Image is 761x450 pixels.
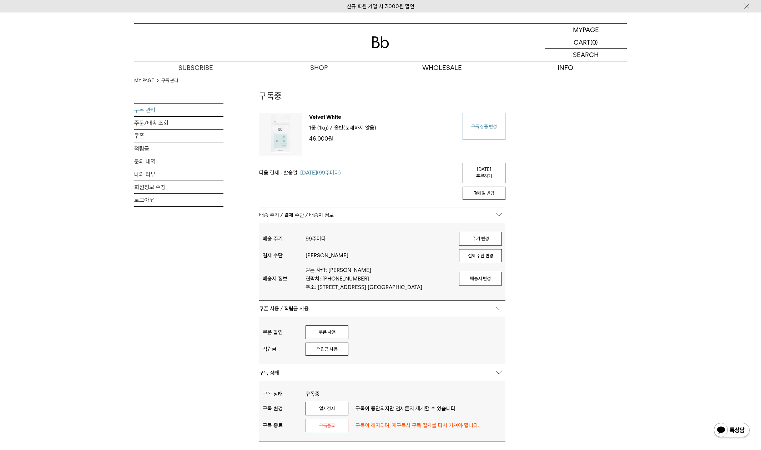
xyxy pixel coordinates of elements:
p: Velvet White [309,113,455,123]
a: 신규 회원 가입 시 3,000원 할인 [347,3,414,10]
button: 구독종료 [306,419,348,433]
a: 쿠폰 [134,130,223,142]
img: 로고 [372,36,389,48]
p: 주소: [STREET_ADDRESS] [GEOGRAPHIC_DATA] [306,283,452,292]
button: 쿠폰 사용 [306,325,348,339]
button: 결제일 변경 [463,187,505,200]
p: SEARCH [573,49,599,61]
div: 구독 종료 [263,422,306,429]
span: [DATE] [300,170,317,176]
span: 원 [328,135,333,142]
a: 문의 내역 [134,155,223,168]
span: (99주마다) [300,168,341,177]
p: 구독이 중단되지만 언제든지 재개할 수 있습니다. [348,404,502,413]
p: 쿠폰 사용 / 적립금 사용 [259,301,505,317]
p: 홀빈(분쇄하지 않음) [334,123,376,132]
a: SHOP [257,61,380,74]
button: 주기 변경 [459,232,502,246]
span: 1종 (1kg) / [309,125,333,131]
a: 적립금 [134,142,223,155]
p: CART [574,36,590,48]
a: MYPAGE [545,24,627,36]
a: 주문/배송 조회 [134,117,223,129]
img: 상품이미지 [259,113,302,156]
p: MYPAGE [573,24,599,36]
p: 배송 주기 / 결제 수단 / 배송지 정보 [259,207,505,223]
p: 46,000 [309,134,455,143]
p: 구독이 해지되며, 재구독시 구독 절차를 다시 거쳐야 합니다. [348,421,502,430]
span: 다음 결제 · 발송일 [259,168,297,177]
p: 연락처: [PHONE_NUMBER] [306,274,452,283]
div: 적립금 [263,346,306,352]
p: 99주마다 [306,234,452,243]
a: MY PAGE [134,77,154,84]
p: (0) [590,36,598,48]
a: 구독 상품 변경 [463,113,505,140]
p: 구독중 [306,390,495,398]
a: 회원정보 수정 [134,181,223,193]
div: 배송 주기 [263,236,306,242]
p: INFO [504,61,627,74]
button: 적립금 사용 [306,343,348,356]
div: 구독 상태 [263,391,306,397]
a: 구독 관리 [161,77,178,84]
img: 카카오톡 채널 1:1 채팅 버튼 [713,422,750,439]
h2: 구독중 [259,90,505,113]
a: 로그아웃 [134,194,223,206]
button: 일시정지 [306,402,348,415]
div: 결제 수단 [263,252,306,259]
p: 구독 상태 [259,365,505,381]
a: CART (0) [545,36,627,49]
a: [DATE] 주문하기 [463,163,505,183]
a: 나의 리뷰 [134,168,223,181]
a: SUBSCRIBE [134,61,257,74]
a: 구독 관리 [134,104,223,116]
p: [PERSON_NAME] [306,251,452,260]
p: 받는 사람: [PERSON_NAME] [306,266,452,274]
p: WHOLESALE [380,61,504,74]
div: 쿠폰 할인 [263,329,306,335]
button: 결제 수단 변경 [459,249,502,263]
div: 배송지 정보 [263,275,306,282]
button: 배송지 변경 [459,272,502,285]
div: 구독 변경 [263,405,306,412]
